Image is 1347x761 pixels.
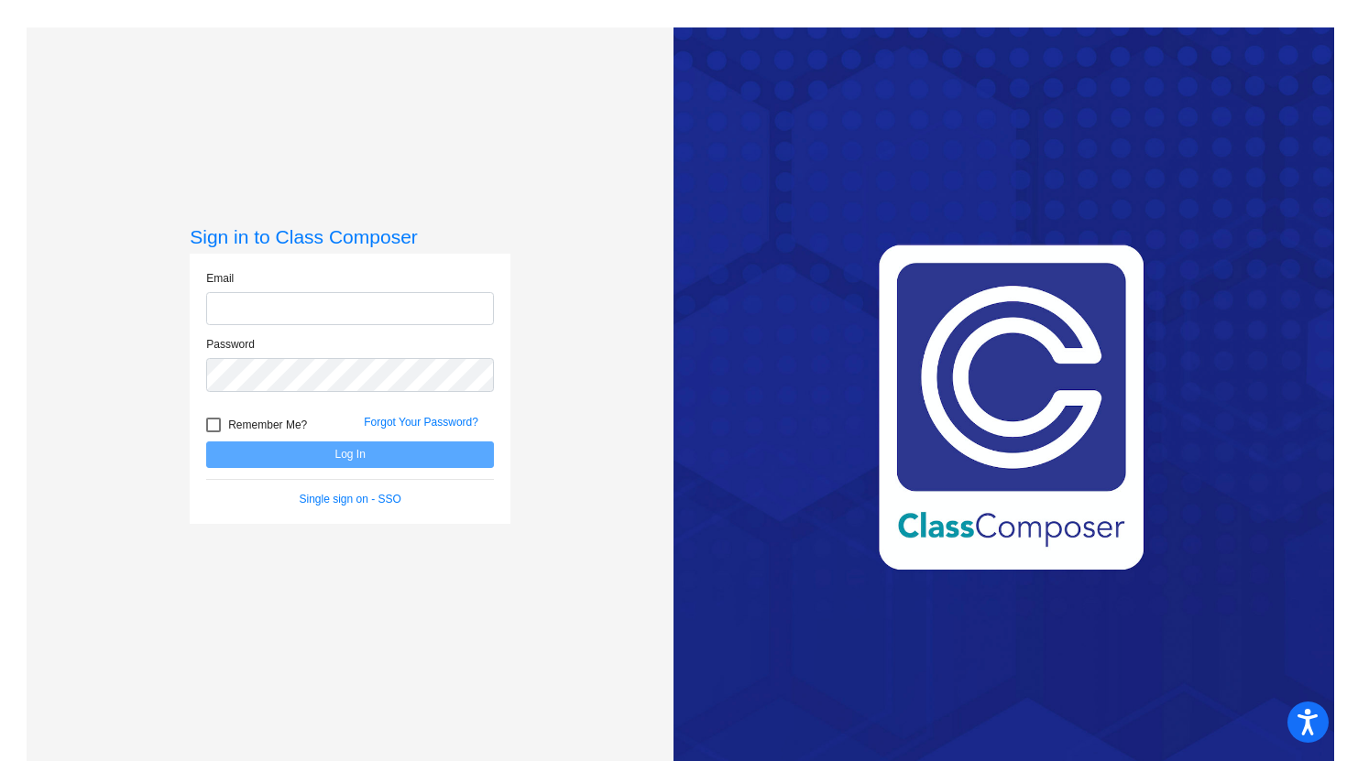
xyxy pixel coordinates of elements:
span: Remember Me? [228,414,307,436]
button: Log In [206,441,494,468]
h3: Sign in to Class Composer [190,225,510,248]
label: Email [206,270,234,287]
label: Password [206,336,255,353]
a: Single sign on - SSO [300,493,401,506]
a: Forgot Your Password? [364,416,478,429]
